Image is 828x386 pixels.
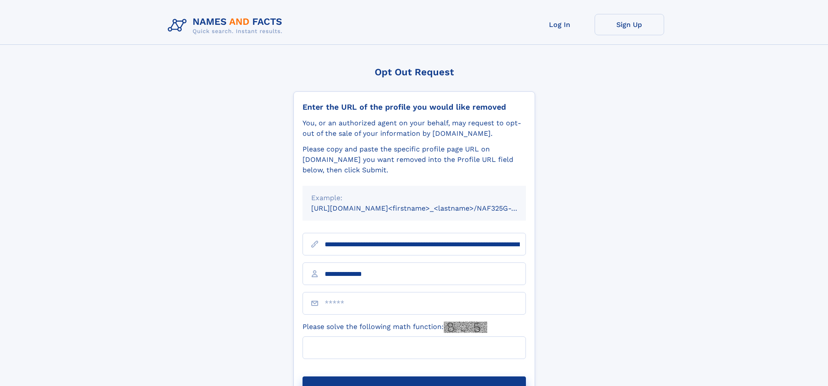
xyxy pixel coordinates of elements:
div: Example: [311,193,517,203]
div: Please copy and paste the specific profile page URL on [DOMAIN_NAME] you want removed into the Pr... [303,144,526,175]
label: Please solve the following math function: [303,322,487,333]
img: Logo Names and Facts [164,14,289,37]
div: Enter the URL of the profile you would like removed [303,102,526,112]
small: [URL][DOMAIN_NAME]<firstname>_<lastname>/NAF325G-xxxxxxxx [311,204,542,212]
a: Sign Up [595,14,664,35]
a: Log In [525,14,595,35]
div: You, or an authorized agent on your behalf, may request to opt-out of the sale of your informatio... [303,118,526,139]
div: Opt Out Request [293,67,535,77]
